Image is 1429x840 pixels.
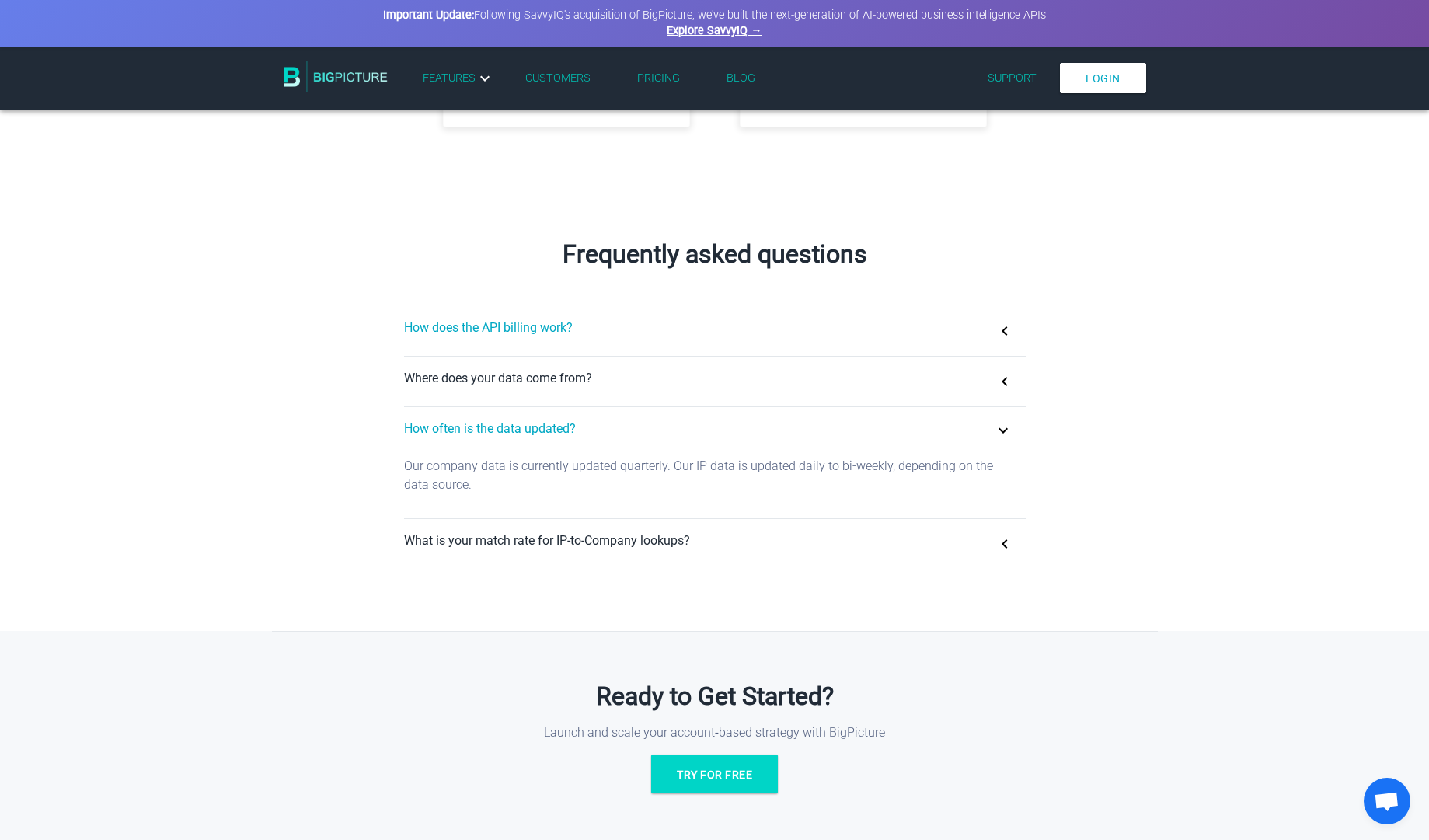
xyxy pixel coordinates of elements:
strong: Important Update: [383,9,474,22]
a: Try for free [651,755,778,793]
a: Customers [525,71,591,85]
a: Support [988,71,1037,85]
a: Login [1060,63,1146,93]
a: Explore SavvyIQ → [667,24,762,37]
p: Our company data is currently updated quarterly. Our IP data is updated daily to bi-weekly, depen... [404,457,1026,507]
button: How often is the data updated? [404,407,1026,457]
a: Features [423,69,494,88]
button: What is your match rate for IP-to-Company lookups? [404,519,1026,569]
h2: Ready to Get Started? [272,681,1158,711]
div: Following SavvyIQ's acquisition of BigPicture, we've built the next-generation of AI-powered busi... [365,8,1065,39]
a: Blog [727,71,755,85]
a: Open chat [1364,778,1410,824]
a: Pricing [637,71,680,85]
p: Launch and scale your account‑based strategy with BigPicture [272,723,1158,742]
img: BigPicture.io [284,61,388,92]
h2: Frequently asked questions [272,239,1158,269]
button: Where does your data come from? [404,357,1026,406]
button: How does the API billing work? [404,306,1026,356]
